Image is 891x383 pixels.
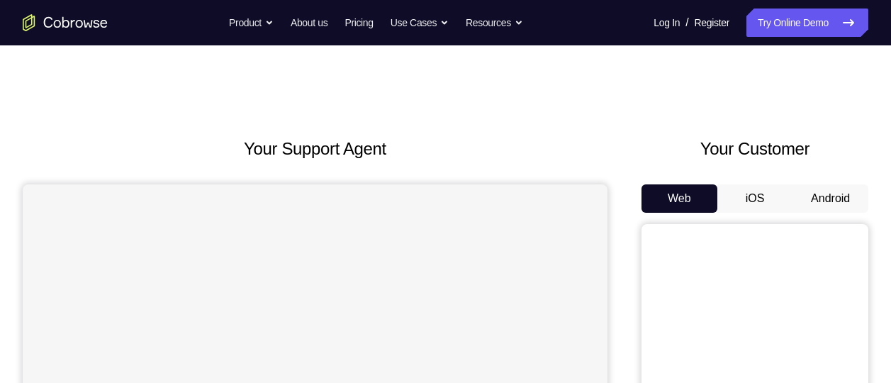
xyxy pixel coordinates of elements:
a: Try Online Demo [746,9,868,37]
h2: Your Customer [641,136,868,162]
span: / [685,14,688,31]
h2: Your Support Agent [23,136,607,162]
button: Resources [466,9,523,37]
button: Web [641,184,717,213]
a: Go to the home page [23,14,108,31]
button: Use Cases [391,9,449,37]
a: Log In [654,9,680,37]
a: Register [695,9,729,37]
button: iOS [717,184,793,213]
button: Product [229,9,274,37]
button: Android [792,184,868,213]
a: About us [291,9,327,37]
a: Pricing [344,9,373,37]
